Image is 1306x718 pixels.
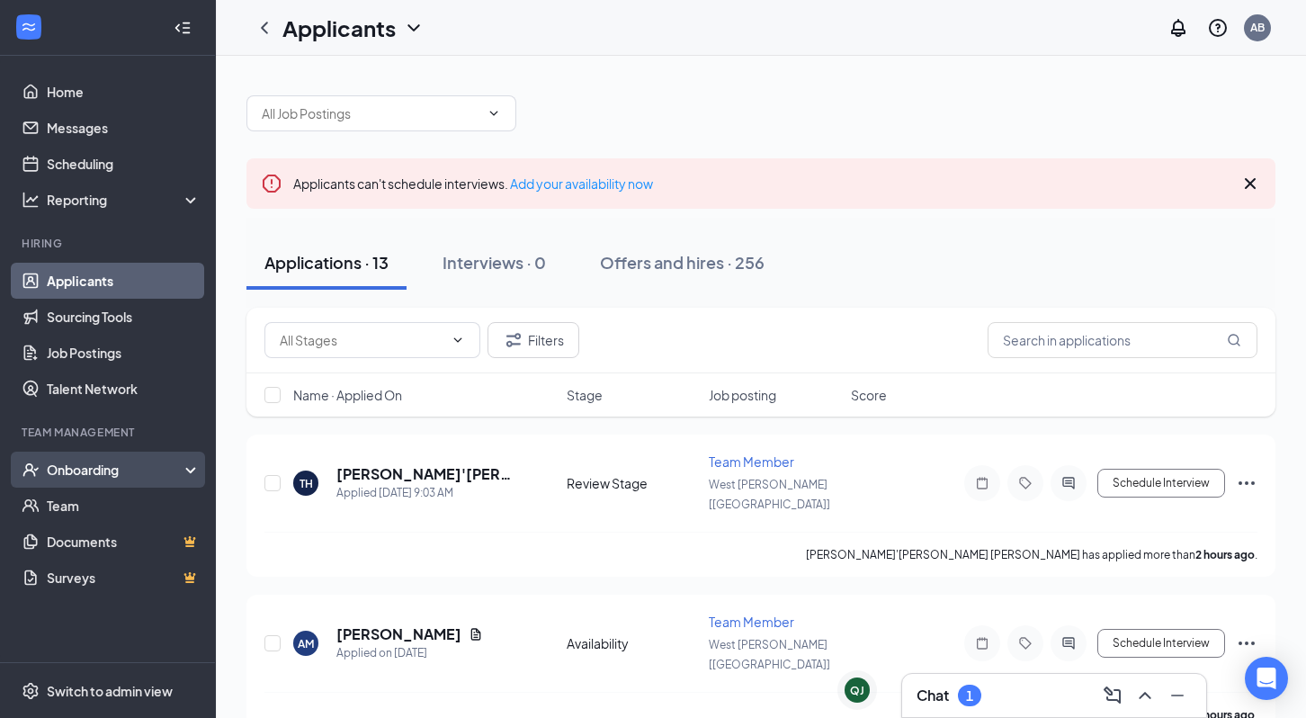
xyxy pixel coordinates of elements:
[1015,476,1036,490] svg: Tag
[22,682,40,700] svg: Settings
[47,461,185,479] div: Onboarding
[403,17,425,39] svg: ChevronDown
[47,371,201,407] a: Talent Network
[336,644,483,662] div: Applied on [DATE]
[20,18,38,36] svg: WorkstreamLogo
[47,682,173,700] div: Switch to admin view
[336,464,518,484] h5: [PERSON_NAME]'[PERSON_NAME] [PERSON_NAME]
[336,624,461,644] h5: [PERSON_NAME]
[469,627,483,642] svg: Document
[567,634,698,652] div: Availability
[22,191,40,209] svg: Analysis
[293,386,402,404] span: Name · Applied On
[966,688,973,704] div: 1
[709,453,794,470] span: Team Member
[971,636,993,651] svg: Note
[282,13,396,43] h1: Applicants
[298,636,314,651] div: AM
[22,461,40,479] svg: UserCheck
[47,191,201,209] div: Reporting
[47,560,201,596] a: SurveysCrown
[600,251,765,274] div: Offers and hires · 256
[1245,657,1288,700] div: Open Intercom Messenger
[709,638,830,671] span: West [PERSON_NAME] [[GEOGRAPHIC_DATA]]
[917,686,949,705] h3: Chat
[47,299,201,335] a: Sourcing Tools
[47,74,201,110] a: Home
[1236,472,1257,494] svg: Ellipses
[1236,633,1257,654] svg: Ellipses
[488,322,579,358] button: Filter Filters
[971,476,993,490] svg: Note
[47,335,201,371] a: Job Postings
[1250,20,1265,35] div: AB
[1097,629,1225,658] button: Schedule Interview
[47,146,201,182] a: Scheduling
[47,110,201,146] a: Messages
[300,476,313,491] div: TH
[22,425,197,440] div: Team Management
[174,19,192,37] svg: Collapse
[293,175,653,192] span: Applicants can't schedule interviews.
[443,251,546,274] div: Interviews · 0
[1058,476,1079,490] svg: ActiveChat
[1097,469,1225,498] button: Schedule Interview
[1207,17,1229,39] svg: QuestionInfo
[1058,636,1079,651] svg: ActiveChat
[1015,636,1036,651] svg: Tag
[709,478,830,511] span: West [PERSON_NAME] [[GEOGRAPHIC_DATA]]
[487,106,501,121] svg: ChevronDown
[850,683,864,698] div: QJ
[851,386,887,404] span: Score
[336,484,518,502] div: Applied [DATE] 9:03 AM
[510,175,653,192] a: Add your availability now
[47,524,201,560] a: DocumentsCrown
[1195,548,1255,561] b: 2 hours ago
[22,236,197,251] div: Hiring
[280,330,443,350] input: All Stages
[709,386,776,404] span: Job posting
[1167,685,1188,706] svg: Minimize
[1239,173,1261,194] svg: Cross
[1098,681,1127,710] button: ComposeMessage
[567,474,698,492] div: Review Stage
[988,322,1257,358] input: Search in applications
[503,329,524,351] svg: Filter
[1131,681,1159,710] button: ChevronUp
[47,488,201,524] a: Team
[1102,685,1123,706] svg: ComposeMessage
[567,386,603,404] span: Stage
[1163,681,1192,710] button: Minimize
[47,263,201,299] a: Applicants
[709,614,794,630] span: Team Member
[806,547,1257,562] p: [PERSON_NAME]'[PERSON_NAME] [PERSON_NAME] has applied more than .
[264,251,389,274] div: Applications · 13
[262,103,479,123] input: All Job Postings
[1134,685,1156,706] svg: ChevronUp
[451,333,465,347] svg: ChevronDown
[261,173,282,194] svg: Error
[1227,333,1241,347] svg: MagnifyingGlass
[254,17,275,39] svg: ChevronLeft
[1167,17,1189,39] svg: Notifications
